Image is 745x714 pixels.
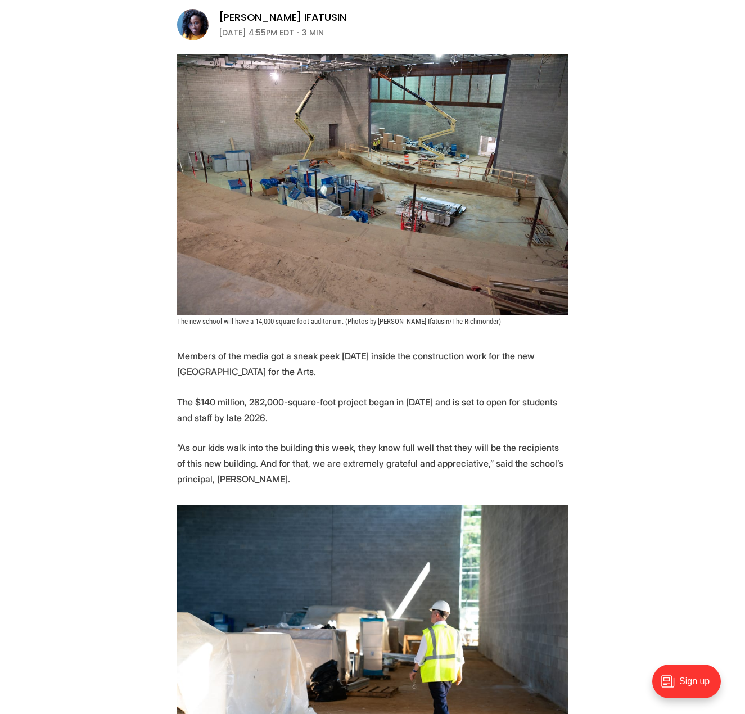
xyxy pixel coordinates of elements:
[177,317,501,326] span: The new school will have a 14,000-square-foot auditorium. (Photos by [PERSON_NAME] Ifatusin/The R...
[643,659,745,714] iframe: portal-trigger
[302,26,324,39] span: 3 min
[177,54,568,315] img: Podcast studio, music and dance rooms touted in early tour of new Richmond high school
[177,394,568,426] p: The $140 million, 282,000-square-foot project began in [DATE] and is set to open for students and...
[177,348,568,379] p: Members of the media got a sneak peek [DATE] inside the construction work for the new [GEOGRAPHIC...
[219,26,294,39] time: [DATE] 4:55PM EDT
[177,9,209,40] img: Victoria A. Ifatusin
[177,440,568,487] p: “As our kids walk into the building this week, they know full well that they will be the recipien...
[219,11,346,24] a: [PERSON_NAME] Ifatusin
